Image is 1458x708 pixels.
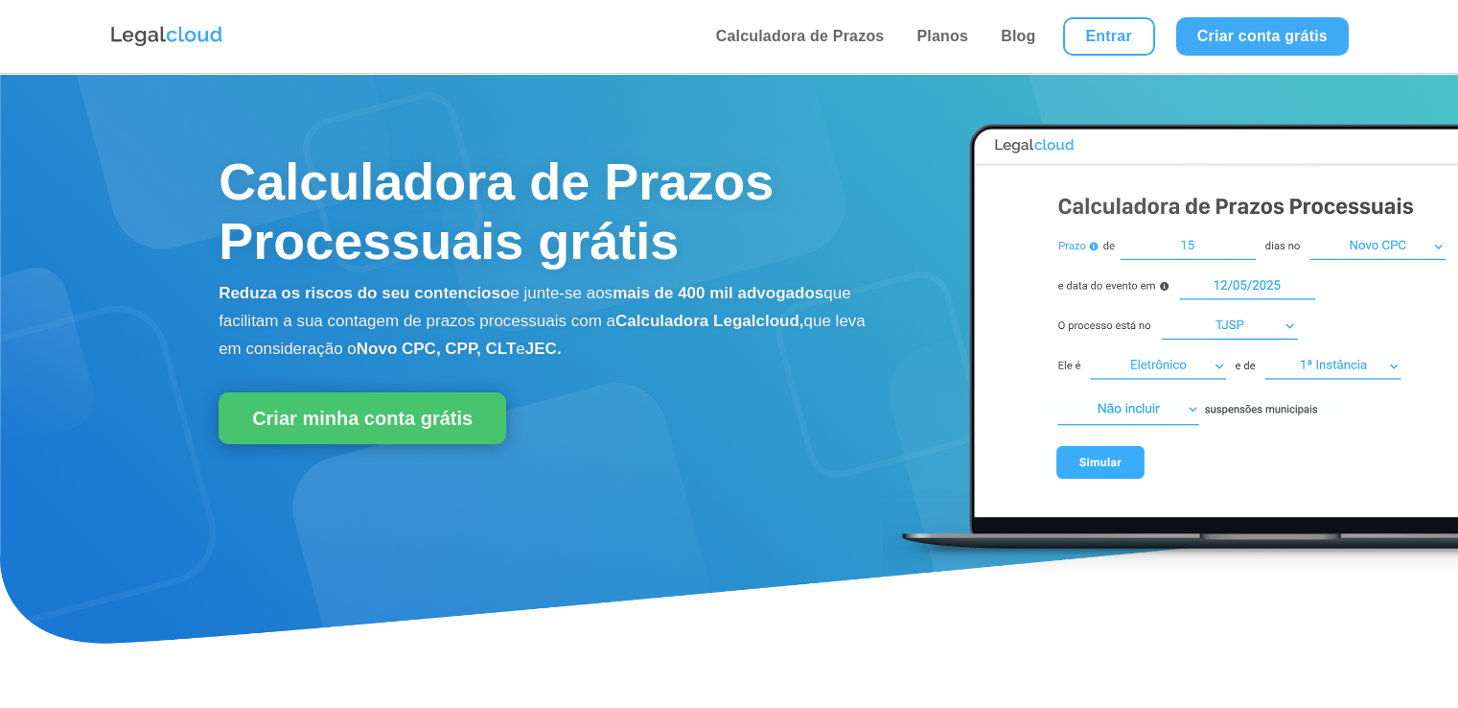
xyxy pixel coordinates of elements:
a: Entrar [1063,17,1155,56]
img: Logo da Legalcloud [109,24,224,49]
p: e junte-se aos que facilitam a sua contagem de prazos processuais com a que leva em consideração o e [219,280,874,363]
b: Reduza os riscos do seu contencioso [219,284,510,302]
b: Calculadora Legalcloud, [615,312,804,330]
a: Criar conta grátis [1176,17,1349,56]
b: Novo CPC, CPP, CLT [357,340,517,358]
img: Calculadora de Prazos Processuais Legalcloud [883,104,1458,575]
a: Calculadora de Prazos Processuais Legalcloud [883,561,1458,578]
b: JEC. [525,340,562,358]
span: Calculadora de Prazos Processuais grátis [219,153,774,270]
a: Criar minha conta grátis [219,392,506,444]
b: mais de 400 mil advogados [613,284,823,302]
